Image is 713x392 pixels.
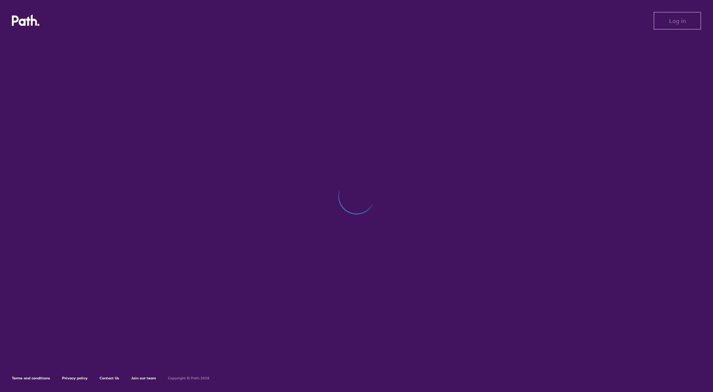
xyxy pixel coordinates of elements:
a: Privacy policy [62,376,88,381]
a: Join our team [131,376,156,381]
span: Log in [669,17,686,24]
h6: Copyright © Path 2018 [168,376,209,381]
button: Log in [654,12,701,30]
a: Terms and conditions [12,376,50,381]
a: Contact Us [100,376,119,381]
